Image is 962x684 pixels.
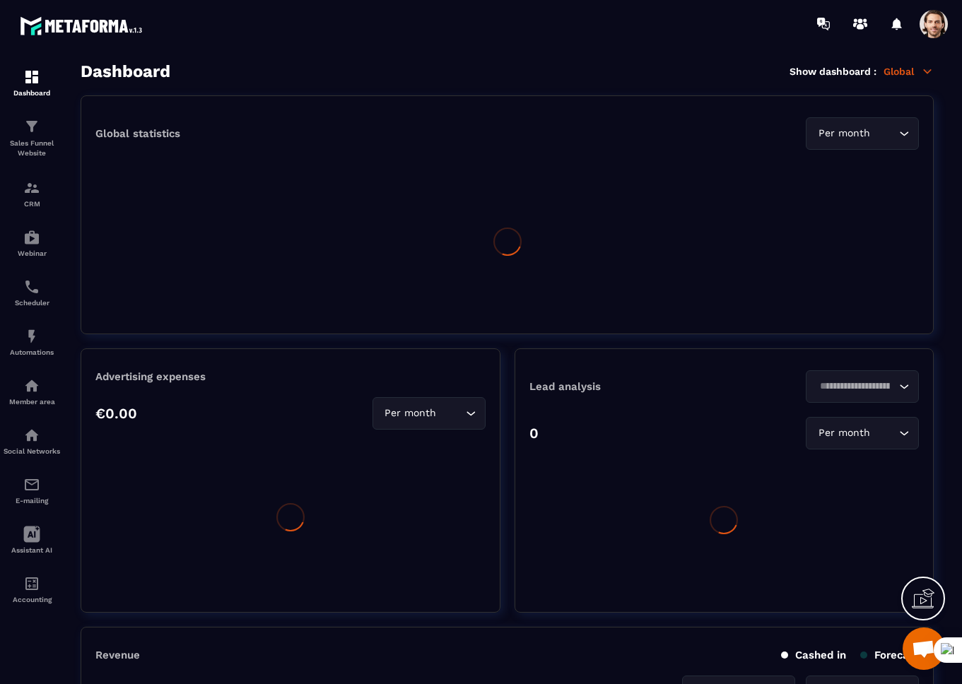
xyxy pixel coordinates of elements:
[4,466,60,515] a: emailemailE-mailing
[806,417,919,449] div: Search for option
[4,317,60,367] a: automationsautomationsAutomations
[23,229,40,246] img: automations
[23,476,40,493] img: email
[23,118,40,135] img: formation
[4,58,60,107] a: formationformationDashboard
[4,565,60,614] a: accountantaccountantAccounting
[4,546,60,554] p: Assistant AI
[815,379,896,394] input: Search for option
[23,179,40,196] img: formation
[4,89,60,97] p: Dashboard
[382,406,440,421] span: Per month
[4,398,60,406] p: Member area
[884,65,934,78] p: Global
[529,380,725,393] p: Lead analysis
[4,348,60,356] p: Automations
[23,427,40,444] img: social-network
[4,367,60,416] a: automationsautomationsMember area
[23,69,40,85] img: formation
[4,268,60,317] a: schedulerschedulerScheduler
[873,126,896,141] input: Search for option
[4,515,60,565] a: Assistant AI
[815,425,873,441] span: Per month
[95,370,486,383] p: Advertising expenses
[903,627,945,670] div: Mở cuộc trò chuyện
[815,126,873,141] span: Per month
[4,416,60,466] a: social-networksocial-networkSocial Networks
[806,117,919,150] div: Search for option
[4,447,60,455] p: Social Networks
[440,406,462,421] input: Search for option
[23,377,40,394] img: automations
[529,425,539,442] p: 0
[4,249,60,257] p: Webinar
[4,107,60,169] a: formationformationSales Funnel Website
[95,649,140,661] p: Revenue
[781,649,846,661] p: Cashed in
[4,169,60,218] a: formationformationCRM
[806,370,919,403] div: Search for option
[4,218,60,268] a: automationsautomationsWebinar
[373,397,486,430] div: Search for option
[23,278,40,295] img: scheduler
[20,13,147,39] img: logo
[4,138,60,158] p: Sales Funnel Website
[23,575,40,592] img: accountant
[4,200,60,208] p: CRM
[4,497,60,505] p: E-mailing
[873,425,896,441] input: Search for option
[4,596,60,603] p: Accounting
[4,299,60,307] p: Scheduler
[95,127,180,140] p: Global statistics
[23,328,40,345] img: automations
[95,405,137,422] p: €0.00
[790,66,876,77] p: Show dashboard :
[860,649,919,661] p: Forecast
[81,61,170,81] h3: Dashboard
